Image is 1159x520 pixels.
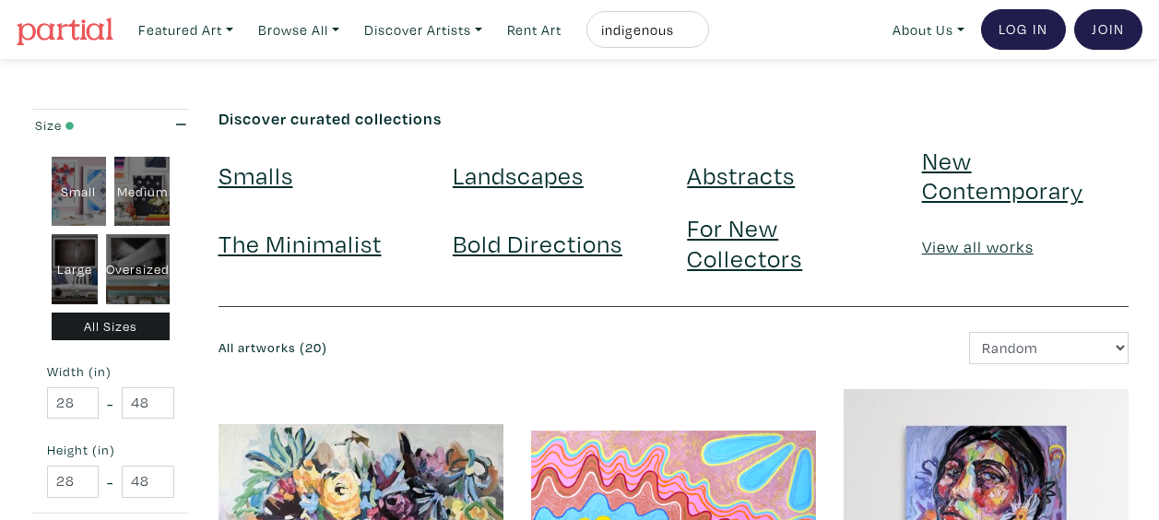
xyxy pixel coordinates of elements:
a: For New Collectors [687,211,802,273]
a: Browse All [250,11,348,49]
a: Abstracts [687,159,795,191]
a: New Contemporary [922,144,1083,206]
div: Small [52,157,107,227]
a: Bold Directions [453,227,622,259]
h6: All artworks (20) [219,340,660,356]
div: Large [52,234,99,304]
div: All Sizes [52,313,171,341]
div: Medium [114,157,170,227]
a: Log In [981,9,1066,50]
small: Width (in) [47,365,174,378]
div: Oversized [106,234,170,304]
a: View all works [922,236,1034,257]
a: About Us [884,11,973,49]
a: Smalls [219,159,293,191]
span: - [107,391,113,416]
span: - [107,469,113,494]
a: The Minimalist [219,227,382,259]
h6: Discover curated collections [219,109,1129,129]
input: Search [599,18,692,41]
a: Landscapes [453,159,584,191]
a: Join [1074,9,1142,50]
a: Discover Artists [356,11,491,49]
button: Size [30,110,191,140]
a: Rent Art [499,11,570,49]
small: Height (in) [47,443,174,456]
a: Featured Art [130,11,242,49]
div: Size [35,115,142,136]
